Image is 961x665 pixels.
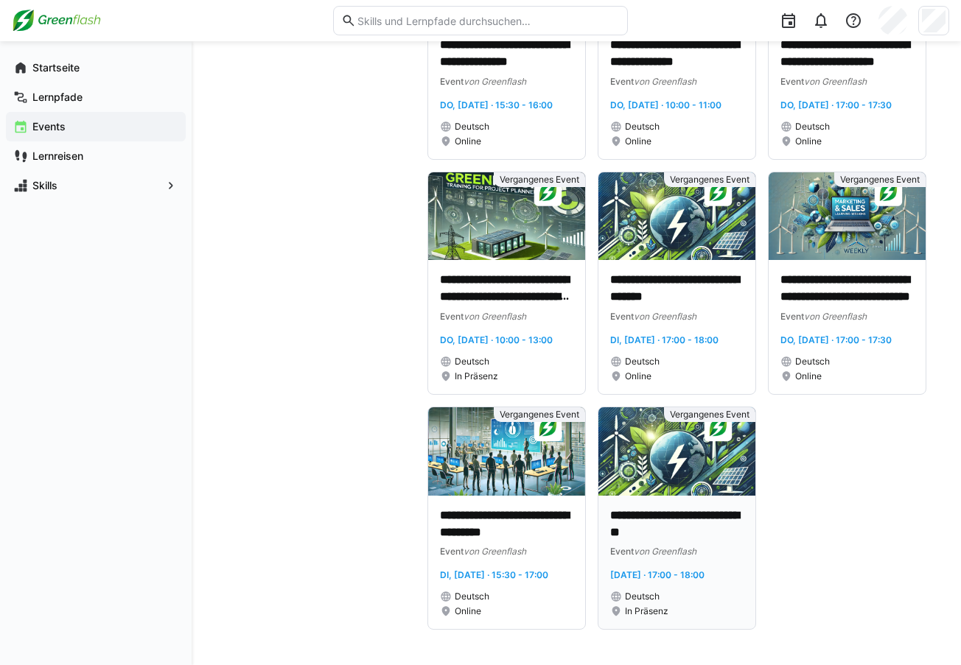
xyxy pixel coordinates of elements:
[610,334,719,345] span: Di, [DATE] · 17:00 - 18:00
[804,311,867,322] span: von Greenflash
[598,407,755,496] img: image
[625,356,660,367] span: Deutsch
[455,356,489,367] span: Deutsch
[625,591,660,602] span: Deutsch
[610,76,634,87] span: Event
[610,99,721,110] span: Do, [DATE] · 10:00 - 11:00
[440,76,464,87] span: Event
[795,121,830,133] span: Deutsch
[598,172,755,261] img: image
[464,311,526,322] span: von Greenflash
[440,99,553,110] span: Do, [DATE] · 15:30 - 16:00
[625,370,651,382] span: Online
[428,172,585,261] img: image
[804,76,867,87] span: von Greenflash
[440,334,553,345] span: Do, [DATE] · 10:00 - 13:00
[625,605,668,617] span: In Präsenz
[455,370,498,382] span: In Präsenz
[840,174,920,186] span: Vergangenes Event
[440,569,548,580] span: Di, [DATE] · 15:30 - 17:00
[780,76,804,87] span: Event
[634,76,696,87] span: von Greenflash
[670,174,749,186] span: Vergangenes Event
[610,311,634,322] span: Event
[500,174,579,186] span: Vergangenes Event
[455,121,489,133] span: Deutsch
[610,546,634,557] span: Event
[634,311,696,322] span: von Greenflash
[440,546,464,557] span: Event
[780,311,804,322] span: Event
[780,99,892,110] span: Do, [DATE] · 17:00 - 17:30
[428,407,585,496] img: image
[440,311,464,322] span: Event
[780,334,892,345] span: Do, [DATE] · 17:00 - 17:30
[795,136,822,147] span: Online
[500,409,579,421] span: Vergangenes Event
[464,546,526,557] span: von Greenflash
[356,14,620,27] input: Skills und Lernpfade durchsuchen…
[769,172,926,261] img: image
[625,136,651,147] span: Online
[625,121,660,133] span: Deutsch
[464,76,526,87] span: von Greenflash
[455,591,489,602] span: Deutsch
[455,605,481,617] span: Online
[610,569,705,580] span: [DATE] · 17:00 - 18:00
[670,409,749,421] span: Vergangenes Event
[795,370,822,382] span: Online
[634,546,696,557] span: von Greenflash
[795,356,830,367] span: Deutsch
[455,136,481,147] span: Online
